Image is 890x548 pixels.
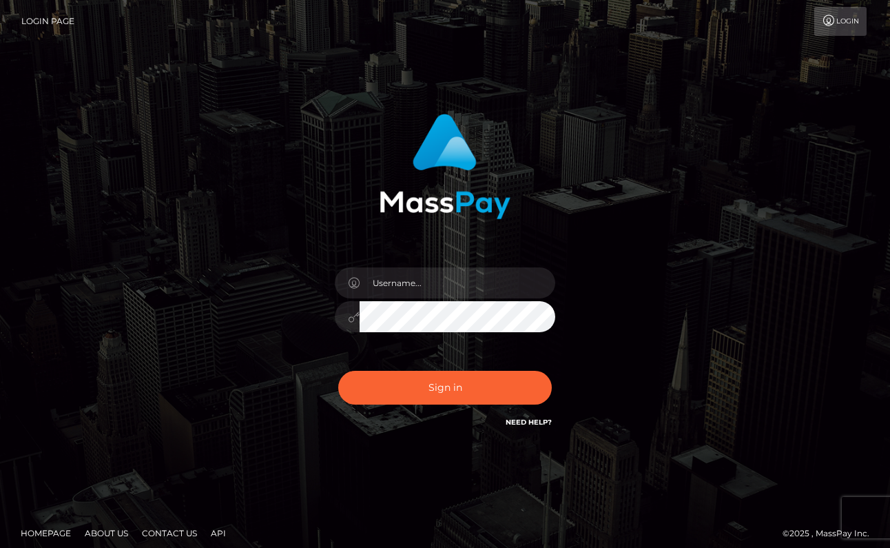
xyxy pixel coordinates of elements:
div: © 2025 , MassPay Inc. [783,526,880,541]
a: Need Help? [506,418,552,427]
a: Contact Us [136,522,203,544]
a: Homepage [15,522,76,544]
a: Login [814,7,867,36]
a: API [205,522,231,544]
a: About Us [79,522,134,544]
img: MassPay Login [380,114,510,219]
a: Login Page [21,7,74,36]
input: Username... [360,267,555,298]
button: Sign in [338,371,552,405]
